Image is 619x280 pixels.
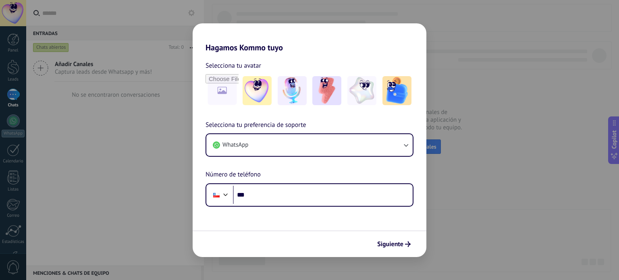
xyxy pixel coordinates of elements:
span: Selecciona tu preferencia de soporte [206,120,306,131]
div: Chile: + 56 [209,187,224,203]
button: WhatsApp [206,134,413,156]
img: -1.jpeg [243,76,272,105]
img: -3.jpeg [312,76,341,105]
h2: Hagamos Kommo tuyo [193,23,426,52]
span: WhatsApp [222,141,248,149]
img: -2.jpeg [278,76,307,105]
img: -5.jpeg [382,76,411,105]
span: Número de teléfono [206,170,261,180]
img: -4.jpeg [347,76,376,105]
span: Siguiente [377,241,403,247]
span: Selecciona tu avatar [206,60,261,71]
button: Siguiente [374,237,414,251]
